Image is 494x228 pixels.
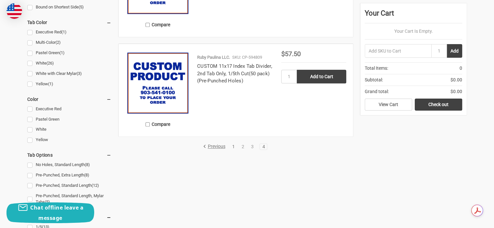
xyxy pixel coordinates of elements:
span: (8) [84,173,89,177]
a: Check out [415,99,462,111]
span: Total Items: [365,65,388,72]
a: Multi-Color [27,38,111,47]
img: duty and tax information for United States [6,3,22,19]
span: (2) [56,40,61,45]
span: $57.50 [281,50,301,58]
a: White [27,59,111,68]
p: Ruby Paulina LLC. [197,54,230,61]
label: Compare [125,119,190,130]
a: White with Clear Mylar [27,69,111,78]
a: White [27,125,111,134]
a: 3 [249,144,256,149]
h5: Tab Options [27,151,111,159]
span: (1) [59,50,65,55]
a: Yellow [27,80,111,89]
span: (26) [46,61,54,66]
input: Add SKU to Cart [365,44,431,58]
div: Your Cart [365,8,462,23]
a: Executive Red [27,105,111,114]
span: (8) [85,162,90,167]
a: Pre-Punched, Standard Length [27,181,111,190]
h5: Color [27,95,111,103]
a: 2 [239,144,247,149]
span: (1) [48,81,53,86]
span: (3) [77,71,82,76]
span: (5) [79,5,84,9]
img: CUSTOM 11x17 Index Tab Divider, 2nd Tab Only, 1/5th Cut(50 pack) (Pre-Punched Holes) [125,51,190,115]
button: Add [447,44,462,58]
a: Bound on Shortest Side [27,3,111,12]
h5: Tab Color [27,18,111,26]
span: (12) [92,183,99,188]
a: 4 [260,144,267,149]
a: Previous [203,144,228,150]
a: CUSTOM 11x17 Index Tab Divider, 2nd Tab Only, 1/5th Cut(50 pack) (Pre-Punched Holes) [197,63,272,84]
a: Executive Red [27,28,111,37]
input: Compare [146,122,150,126]
a: No Holes, Standard Length [27,161,111,169]
span: (1) [61,30,67,34]
a: Yellow [27,136,111,144]
iframe: Google Customer Reviews [440,210,494,228]
a: Pastel Green [27,115,111,124]
span: Grand total: [365,88,389,95]
span: Chat offline leave a message [30,204,83,222]
span: 0 [460,65,462,72]
a: Pre-Punched, Extra Length [27,171,111,180]
span: Subtotal: [365,77,383,83]
p: Your Cart Is Empty. [365,28,462,35]
a: 1 [230,144,237,149]
button: Chat offline leave a message [6,202,94,223]
a: Pre-Punched, Standard Length, Mylar Tabs [27,192,111,207]
p: SKU: CP-594809 [232,54,262,61]
a: Pastel Green [27,49,111,57]
span: (5) [45,199,50,204]
input: Add to Cart [297,70,346,83]
label: Compare [125,19,190,30]
input: Compare [146,23,150,27]
span: $0.00 [450,77,462,83]
a: View Cart [365,99,412,111]
span: $0.00 [450,88,462,95]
